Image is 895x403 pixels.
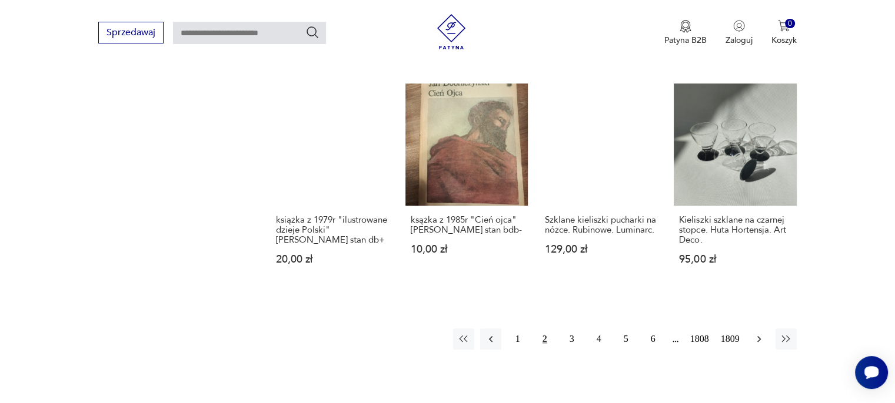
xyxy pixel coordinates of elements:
p: 95,00 zł [679,254,791,264]
button: 2 [534,328,555,350]
a: Sprzedawaj [98,29,164,38]
a: Ikona medaluPatyna B2B [664,20,707,46]
button: Patyna B2B [664,20,707,46]
p: Patyna B2B [664,35,707,46]
button: 3 [561,328,583,350]
p: Koszyk [771,35,797,46]
h3: ksążka z 1985r "Cień ojca" [PERSON_NAME] stan bdb- [411,215,523,235]
h3: Szklane kieliszki pucharki na nóżce. Rubinowe. Luminarc. [545,215,657,235]
p: 20,00 zł [276,254,388,264]
button: 4 [588,328,610,350]
h3: Kieliszki szklane na czarnej stopce. Huta Hortensja. Art Deco. [679,215,791,245]
button: Sprzedawaj [98,22,164,43]
img: Patyna - sklep z meblami i dekoracjami vintage [434,14,469,49]
p: 129,00 zł [545,244,657,254]
button: 1808 [687,328,712,350]
img: Ikona koszyka [778,20,790,32]
a: ksążka z 1985r "Cień ojca" Jana Dobraczyńskiego stan bdb-ksążka z 1985r "Cień ojca" [PERSON_NAME]... [405,83,528,287]
button: 1 [507,328,528,350]
button: 6 [643,328,664,350]
button: 1809 [718,328,743,350]
a: Szklane kieliszki pucharki na nóżce. Rubinowe. Luminarc.Szklane kieliszki pucharki na nóżce. Rubi... [540,83,662,287]
div: 0 [785,19,795,29]
button: 0Koszyk [771,20,797,46]
button: 5 [615,328,637,350]
h3: książka z 1979r "ilustrowane dzieje Polski" [PERSON_NAME] stan db+ [276,215,388,245]
iframe: Smartsupp widget button [855,356,888,389]
p: Zaloguj [726,35,753,46]
button: Zaloguj [726,20,753,46]
button: Szukaj [305,25,320,39]
a: Kieliszki szklane na czarnej stopce. Huta Hortensja. Art Deco.Kieliszki szklane na czarnej stopce... [674,83,796,287]
img: Ikonka użytkownika [733,20,745,32]
p: 10,00 zł [411,244,523,254]
a: książka z 1979r "ilustrowane dzieje Polski" M.Siuchniński stan db+książka z 1979r "ilustrowane dz... [271,83,393,287]
img: Ikona medalu [680,20,691,33]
